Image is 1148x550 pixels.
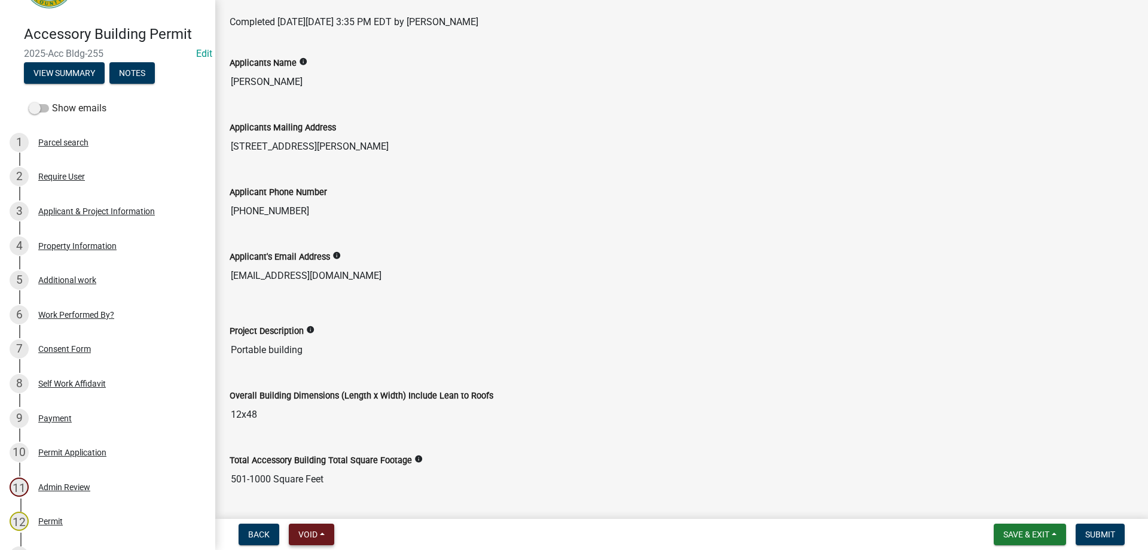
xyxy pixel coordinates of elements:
div: 2 [10,167,29,186]
div: 5 [10,271,29,290]
span: Void [298,530,317,539]
button: View Summary [24,62,105,84]
div: 1 [10,133,29,152]
button: Void [289,524,334,545]
div: 11 [10,478,29,497]
div: 9 [10,409,29,428]
div: Permit Application [38,448,106,457]
i: info [414,455,423,463]
div: Additional work [38,276,96,284]
span: Completed [DATE][DATE] 3:35 PM EDT by [PERSON_NAME] [230,16,478,28]
wm-modal-confirm: Edit Application Number [196,48,212,59]
div: Applicant & Project Information [38,207,155,215]
label: Project Description [230,327,304,336]
div: Parcel search [38,138,88,147]
label: Applicants Mailing Address [230,124,336,132]
span: 2025-Acc Bldg-255 [24,48,191,59]
span: Submit [1085,530,1115,539]
i: info [299,57,307,66]
div: 10 [10,443,29,462]
div: Require User [38,172,85,181]
div: Property Information [38,242,117,250]
label: Applicants Name [230,59,297,68]
div: 4 [10,236,29,256]
wm-modal-confirm: Summary [24,69,105,78]
div: Admin Review [38,483,90,491]
div: Work Performed By? [38,311,114,319]
a: Edit [196,48,212,59]
div: Self Work Affidavit [38,379,106,388]
wm-modal-confirm: Notes [109,69,155,78]
div: Payment [38,414,72,423]
div: 3 [10,202,29,221]
button: Notes [109,62,155,84]
button: Back [239,524,279,545]
label: Applicant's Email Address [230,253,330,262]
label: Show emails [29,101,106,116]
button: Submit [1076,524,1125,545]
div: Consent Form [38,345,91,353]
button: Save & Exit [994,524,1066,545]
div: 12 [10,512,29,531]
label: Overall Building Dimensions (Length x Width) Include Lean to Roofs [230,392,493,400]
div: 7 [10,339,29,358]
div: Permit [38,517,63,525]
i: info [332,251,341,260]
span: Save & Exit [1003,530,1049,539]
div: 6 [10,305,29,324]
span: Back [248,530,270,539]
h4: Accessory Building Permit [24,26,206,43]
label: Applicant Phone Number [230,189,327,197]
label: Total Accessory Building Total Square Footage [230,457,412,465]
i: info [306,326,315,334]
div: 8 [10,374,29,393]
